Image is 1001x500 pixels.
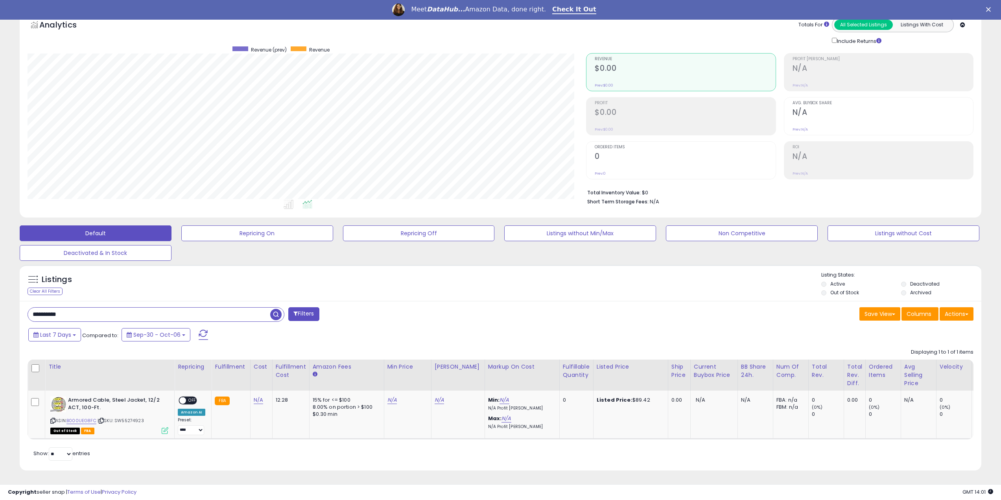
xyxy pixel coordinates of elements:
h2: N/A [793,64,973,74]
a: N/A [501,415,511,423]
span: N/A [650,198,659,205]
label: Archived [910,289,931,296]
button: Repricing On [181,225,333,241]
a: Privacy Policy [102,488,136,496]
div: Fulfillable Quantity [563,363,590,379]
button: Columns [901,307,938,321]
a: Terms of Use [67,488,101,496]
button: All Selected Listings [834,20,893,30]
label: Active [830,280,845,287]
strong: Copyright [8,488,37,496]
small: Prev: $0.00 [595,127,613,132]
div: Include Returns [826,36,891,45]
b: Listed Price: [597,396,632,404]
div: Totals For [798,21,829,29]
div: FBA: n/a [776,397,802,404]
div: [PERSON_NAME] [435,363,481,371]
div: Close [986,7,994,12]
div: $0.30 min [313,411,378,418]
button: Listings without Cost [828,225,979,241]
div: Velocity [940,363,968,371]
div: BB Share 24h. [741,363,770,379]
small: FBA [215,397,229,405]
div: 0 [869,397,901,404]
div: Cost [254,363,269,371]
div: 15% for <= $100 [313,397,378,404]
span: | SKU: SW55274923 [98,417,144,424]
button: Sep-30 - Oct-06 [122,328,190,341]
div: Total Rev. Diff. [847,363,862,387]
small: Prev: $0.00 [595,83,613,88]
div: Min Price [387,363,428,371]
span: Last 7 Days [40,331,71,339]
div: Ordered Items [869,363,898,379]
h2: N/A [793,108,973,118]
div: 0 [812,411,844,418]
div: 0.00 [671,397,684,404]
div: Fulfillment [215,363,247,371]
span: FBA [81,428,94,434]
button: Save View [859,307,900,321]
small: (0%) [940,404,951,410]
span: Columns [907,310,931,318]
span: Revenue (prev) [251,46,287,53]
li: $0 [587,187,968,197]
div: FBM: n/a [776,404,802,411]
div: N/A [904,397,930,404]
h5: Listings [42,274,72,285]
span: Avg. Buybox Share [793,101,973,105]
div: 0.00 [847,397,859,404]
button: Last 7 Days [28,328,81,341]
button: Listings without Min/Max [504,225,656,241]
button: Listings With Cost [892,20,951,30]
button: Repricing Off [343,225,495,241]
small: (0%) [869,404,880,410]
div: seller snap | | [8,489,136,496]
div: Num of Comp. [776,363,805,379]
button: Actions [940,307,973,321]
p: Listing States: [821,271,981,279]
div: Displaying 1 to 1 of 1 items [911,349,973,356]
th: The percentage added to the cost of goods (COGS) that forms the calculator for Min & Max prices. [485,360,559,391]
div: $89.42 [597,397,662,404]
a: N/A [254,396,263,404]
h2: $0.00 [595,108,775,118]
a: N/A [500,396,509,404]
label: Out of Stock [830,289,859,296]
small: Prev: N/A [793,127,808,132]
h2: $0.00 [595,64,775,74]
h2: N/A [793,152,973,162]
div: Preset: [178,417,205,435]
b: Armored Cable, Steel Jacket, 12/2 ACT, 100-Ft. [68,397,164,413]
span: Show: entries [33,450,90,457]
span: Sep-30 - Oct-06 [133,331,181,339]
img: 51uMhQWLq1L._SL40_.jpg [50,397,66,412]
div: 0 [940,411,972,418]
b: Short Term Storage Fees: [587,198,649,205]
div: 8.00% on portion > $100 [313,404,378,411]
div: Current Buybox Price [694,363,734,379]
div: 0 [812,397,844,404]
div: Listed Price [597,363,665,371]
div: Fulfillment Cost [276,363,306,379]
button: Filters [288,307,319,321]
span: All listings that are currently out of stock and unavailable for purchase on Amazon [50,428,80,434]
div: Ship Price [671,363,687,379]
div: Amazon Fees [313,363,381,371]
div: Amazon AI [178,409,205,416]
button: Default [20,225,171,241]
small: Prev: 0 [595,171,606,176]
span: Revenue [595,57,775,61]
small: Amazon Fees. [313,371,317,378]
div: N/A [741,397,767,404]
div: Avg Selling Price [904,363,933,387]
div: Meet Amazon Data, done right. [411,6,546,13]
p: N/A Profit [PERSON_NAME] [488,406,553,411]
div: Total Rev. [812,363,841,379]
div: Clear All Filters [28,288,63,295]
span: Ordered Items [595,145,775,149]
span: N/A [696,396,705,404]
i: DataHub... [427,6,465,13]
span: ROI [793,145,973,149]
span: Profit [PERSON_NAME] [793,57,973,61]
